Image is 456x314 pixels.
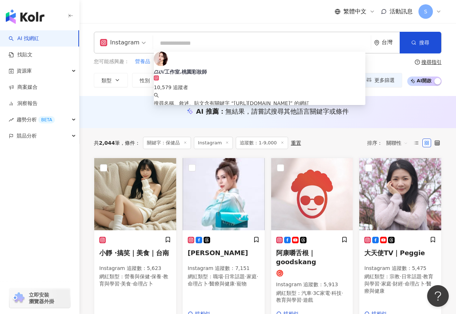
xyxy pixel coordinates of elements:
[225,274,245,279] span: 日常話題
[364,281,431,294] span: 醫療與健康
[121,281,131,287] span: 美食
[359,158,441,230] img: KOL Avatar
[9,288,70,308] a: chrome extension立即安裝 瀏覽器外掛
[331,290,342,296] span: 科技
[223,274,225,279] span: ·
[196,107,349,116] div: AI 推薦 ：
[170,73,209,87] button: 追蹤數
[213,274,223,279] span: 職場
[425,281,426,287] span: ·
[94,58,129,65] span: 您可能感興趣：
[131,281,133,287] span: ·
[271,158,353,230] img: KOL Avatar
[188,249,248,257] span: [PERSON_NAME]
[235,281,236,287] span: ·
[276,249,316,266] span: 阿康嚼舌根｜goodskang
[183,158,265,230] img: KOL Avatar
[221,78,236,83] span: 互動率
[99,274,168,287] span: 教育與學習
[99,265,171,272] p: Instagram 追蹤數 ： 5,623
[257,73,296,87] button: 觀看率
[188,273,260,287] p: 網紅類型 ：
[405,281,425,287] span: 命理占卜
[400,274,401,279] span: ·
[133,281,153,287] span: 命理占卜
[364,273,436,295] p: 網紅類型 ：
[403,281,404,287] span: ·
[390,8,413,15] span: 活動訊息
[342,290,343,296] span: ·
[199,58,219,65] span: 保健產品
[374,77,395,83] span: 更多篩選
[143,137,191,149] span: 關鍵字：保健品
[132,73,166,87] button: 性別
[209,281,235,287] span: 醫療與健康
[125,274,150,279] span: 營養與保健
[245,274,246,279] span: ·
[156,58,172,66] button: 益生菌
[265,78,280,83] span: 觀看率
[99,273,171,287] p: 網紅類型 ：
[161,274,163,279] span: ·
[236,281,247,287] span: 寵物
[374,40,379,45] span: environment
[427,285,449,307] iframe: Help Scout Beacon - Open
[225,58,246,66] button: 日常保健
[312,290,313,296] span: ·
[300,73,355,87] button: 合作費用預估
[140,78,150,83] span: 性別
[276,297,301,303] span: 教育與學習
[194,137,233,149] span: Instagram
[301,297,303,303] span: ·
[135,58,150,65] span: 營養品
[291,140,301,146] div: 重置
[422,274,423,279] span: ·
[99,140,115,146] span: 2,044
[9,100,38,107] a: 洞察報告
[9,35,39,42] a: searchAI 找網紅
[156,58,171,65] span: 益生菌
[188,281,208,287] span: 命理占卜
[135,58,151,66] button: 營養品
[247,274,257,279] span: 家庭
[379,281,381,287] span: ·
[17,128,37,144] span: 競品分析
[188,265,260,272] p: Instagram 追蹤數 ： 7,151
[225,58,246,65] span: 日常保健
[9,84,38,91] a: 商案媒合
[38,116,55,123] div: BETA
[343,8,366,16] span: 繁體中文
[359,73,402,87] button: 更多篩選
[276,281,348,288] p: Instagram 追蹤數 ： 5,913
[6,9,44,24] img: logo
[421,59,442,65] div: 搜尋指引
[367,137,412,149] div: 排序：
[100,37,139,48] div: Instagram
[12,292,26,304] img: chrome extension
[17,112,55,128] span: 趨勢分析
[120,281,121,287] span: ·
[419,40,429,45] span: 搜尋
[99,249,169,257] span: 小靜 ·搞笑｜美食｜台南
[303,297,313,303] span: 遊戲
[364,249,425,257] span: 大天使TV｜Peggie
[9,117,14,122] span: rise
[94,158,176,230] img: KOL Avatar
[415,60,420,65] span: question-circle
[199,58,220,66] button: 保健產品
[330,290,331,296] span: ·
[313,290,330,296] span: 3C家電
[424,8,427,16] span: S
[301,290,312,296] span: 汽車
[257,274,258,279] span: ·
[225,108,349,115] span: 無結果，請嘗試搜尋其他語言關鍵字或條件
[382,39,400,45] div: 台灣
[364,265,436,272] p: Instagram 追蹤數 ： 5,475
[94,73,128,87] button: 類型
[381,281,391,287] span: 家庭
[9,51,32,58] a: 找貼文
[120,140,140,146] span: 條件 ：
[308,78,338,83] span: 合作費用預估
[391,281,393,287] span: ·
[29,292,54,305] span: 立即安裝 瀏覽器外掛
